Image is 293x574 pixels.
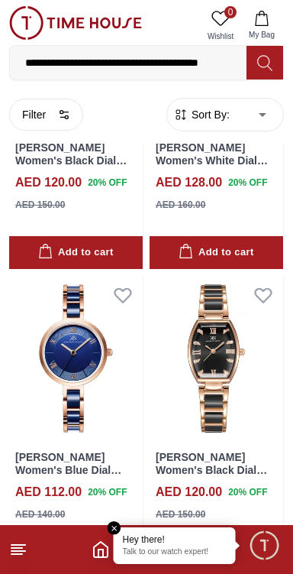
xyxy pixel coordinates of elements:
span: My Bag [243,29,281,41]
h4: AED 120.00 [15,173,82,192]
a: [PERSON_NAME] Women's Black Dial Analog Watch - K23520-RCBB [156,451,277,501]
em: Close tooltip [108,521,121,535]
span: 20 % OFF [88,485,127,499]
span: Sort By: [188,107,230,122]
button: My Bag [240,6,284,45]
div: AED 150.00 [15,198,65,212]
img: ... [9,6,142,40]
span: Wishlist [201,31,240,42]
div: AED 140.00 [15,508,65,521]
button: Sort By: [173,107,230,122]
div: Chat Widget [248,529,282,563]
h4: AED 128.00 [156,173,222,192]
img: Kenneth Scott Women's Black Dial Analog Watch - K23520-RCBB [150,275,283,442]
p: Talk to our watch expert! [123,547,227,558]
a: 0Wishlist [201,6,240,45]
img: Kenneth Scott Women's Blue Dial Analog Watch - K22521-KCNN [9,275,143,442]
h4: AED 120.00 [156,483,222,501]
span: 0 [224,6,237,18]
div: AED 160.00 [156,198,205,212]
h4: AED 112.00 [15,483,82,501]
div: AED 150.00 [156,508,205,521]
span: 20 % OFF [228,485,267,499]
a: [PERSON_NAME] Women's Black Dial Analog Watch - K22523-RMBB [15,141,137,192]
a: Home [92,540,110,559]
button: Add to cart [9,236,143,269]
div: Hey there! [123,533,227,546]
span: 20 % OFF [88,176,127,190]
div: Add to cart [38,244,113,261]
button: Add to cart [150,236,283,269]
button: Filter [9,99,83,131]
span: 20 % OFF [228,176,267,190]
a: [PERSON_NAME] Women's White Dial Analog Watch - K23517-RCWW [156,141,277,192]
a: [PERSON_NAME] Women's Blue Dial Analog Watch - K22521-KCNN [15,451,137,501]
div: Add to cart [179,244,253,261]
